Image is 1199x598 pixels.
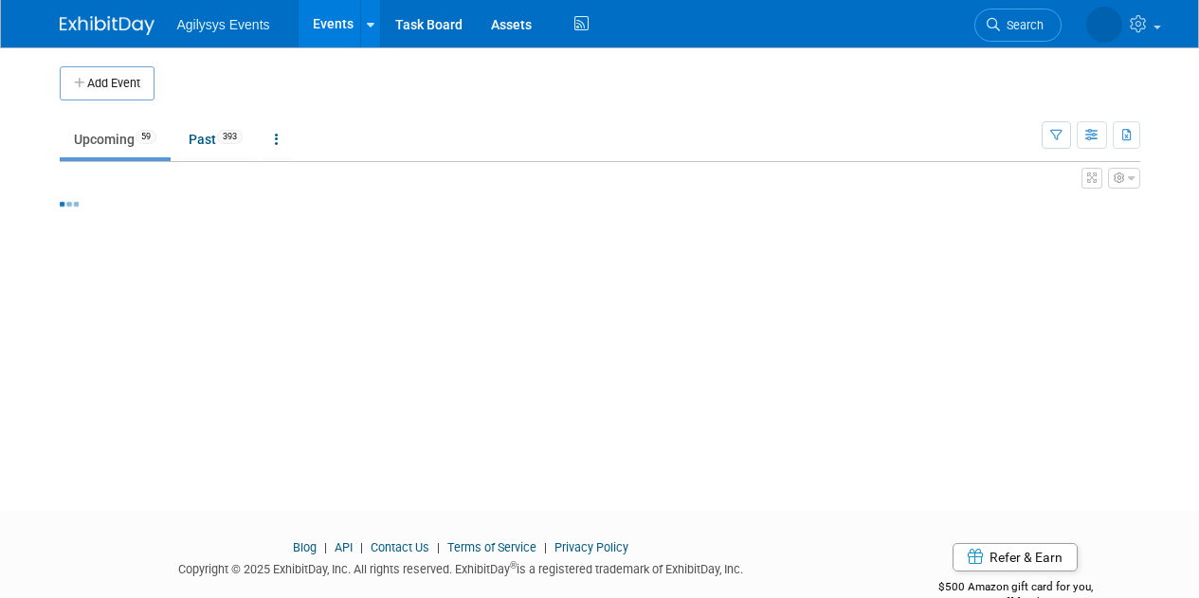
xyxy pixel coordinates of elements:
span: 393 [217,130,243,144]
span: | [539,540,552,554]
a: Terms of Service [447,540,536,554]
a: API [335,540,353,554]
a: Past393 [174,121,257,157]
span: 59 [136,130,156,144]
a: Contact Us [371,540,429,554]
a: Upcoming59 [60,121,171,157]
span: | [319,540,332,554]
div: Copyright © 2025 ExhibitDay, Inc. All rights reserved. ExhibitDay is a registered trademark of Ex... [60,556,863,578]
a: Refer & Earn [953,543,1078,571]
span: | [432,540,445,554]
span: Agilysys Events [177,17,270,32]
img: ExhibitDay [60,16,154,35]
span: | [355,540,368,554]
a: Search [974,9,1062,42]
sup: ® [510,560,517,571]
span: Search [1000,18,1044,32]
img: Jen Reeves [1086,7,1122,43]
button: Add Event [60,66,154,100]
a: Blog [293,540,317,554]
a: Privacy Policy [554,540,628,554]
img: loading... [60,202,79,207]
